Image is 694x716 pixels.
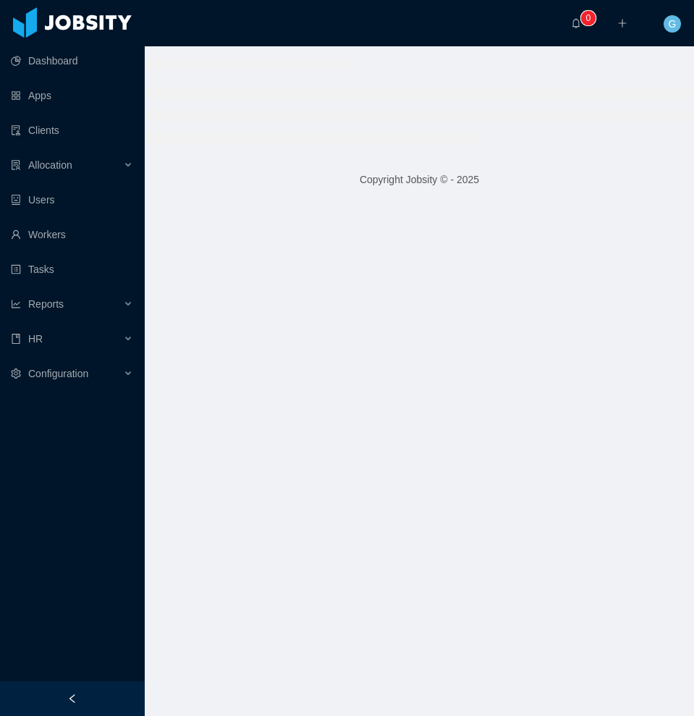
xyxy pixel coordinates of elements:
[11,81,133,110] a: icon: appstoreApps
[28,298,64,310] span: Reports
[11,255,133,284] a: icon: profileTasks
[28,333,43,345] span: HR
[11,185,133,214] a: icon: robotUsers
[571,18,581,28] i: icon: bell
[581,11,596,25] sup: 0
[28,159,72,171] span: Allocation
[11,116,133,145] a: icon: auditClients
[11,368,21,379] i: icon: setting
[669,15,677,33] span: G
[11,46,133,75] a: icon: pie-chartDashboard
[11,160,21,170] i: icon: solution
[617,18,627,28] i: icon: plus
[145,155,694,205] footer: Copyright Jobsity © - 2025
[11,220,133,249] a: icon: userWorkers
[11,334,21,344] i: icon: book
[28,368,88,379] span: Configuration
[11,299,21,309] i: icon: line-chart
